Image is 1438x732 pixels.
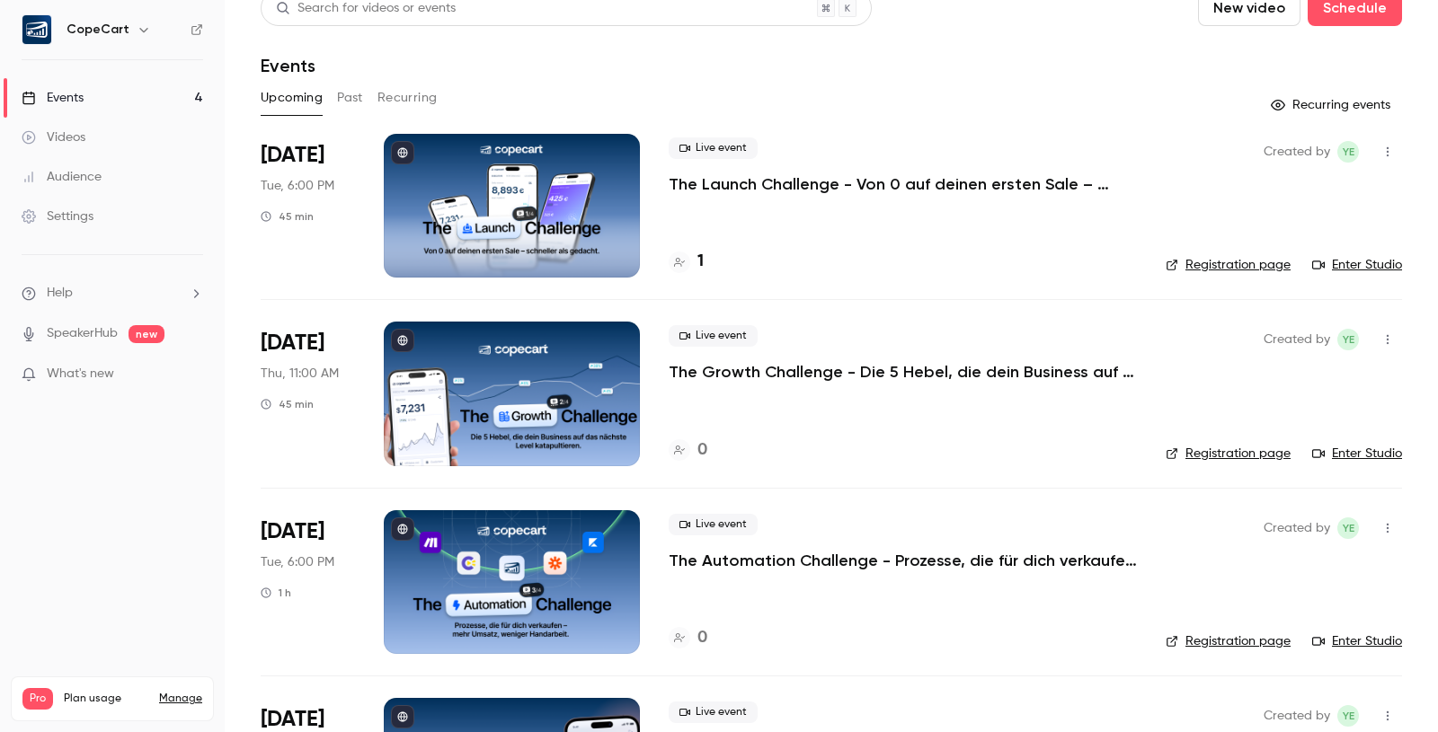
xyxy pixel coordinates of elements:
button: Start recording [114,587,129,602]
span: Pro [22,688,53,710]
img: CopeCart [22,15,51,44]
div: Ok thanks. I will forward this to my colleague and if he has any other question he will come back... [65,101,345,308]
a: Enter Studio [1312,256,1402,274]
button: Upload attachment [85,587,100,602]
a: The Growth Challenge - Die 5 Hebel, die dein Business auf das nächste Level katapultieren [669,361,1137,383]
button: Home [281,7,315,41]
h4: 1 [697,250,704,274]
a: Enter Studio [1312,445,1402,463]
div: Regarding the PDF, you can't attach document in follow up emails, but you can customise the CTA i... [29,413,280,501]
h4: 0 [697,438,707,463]
p: Active 2h ago [87,22,167,40]
textarea: Message… [15,551,344,581]
div: 1 h [261,586,291,600]
h1: [PERSON_NAME] [87,9,204,22]
div: Salim says… [14,322,345,525]
span: YE [1343,517,1354,539]
span: Yasamin Esfahani [1337,705,1359,727]
a: Registration page [1166,632,1291,650]
div: user says… [14,526,345,597]
h6: CopeCart [67,21,129,39]
img: Profile image for Salim [51,10,80,39]
span: What's new [47,365,114,384]
span: Live event [669,325,758,347]
span: Thu, 11:00 AM [261,365,339,383]
div: 45 min [261,209,314,224]
div: Ok, thank you. Thats it for now. Thank you for your time and support [65,526,345,583]
span: Yasamin Esfahani [1337,141,1359,163]
a: Registration page [1166,256,1291,274]
div: Close [315,7,348,40]
div: Sep 30 Tue, 6:00 PM (Europe/Berlin) [261,134,355,278]
div: Ok thanks. I will forward this to my colleague and if he has any other question he will come back... [79,112,331,182]
button: go back [12,7,46,41]
span: Live event [669,701,758,723]
div: 45 min [261,397,314,411]
div: But I have a new question :D Is it possible to send a pdf in the follow up email? We prepared one... [79,192,331,298]
h1: Events [261,55,315,76]
button: Upcoming [261,84,323,112]
div: Ok, thank you. Thats it for now. Thank you for your time and support [79,537,331,572]
span: Yasamin Esfahani [1337,517,1359,539]
span: [DATE] [261,141,324,170]
div: Don't hesitate to share my email address with your colleague:[PERSON_NAME][EMAIL_ADDRESS][DOMAIN_... [14,322,295,511]
span: Live event [669,514,758,535]
button: Past [337,84,363,112]
div: Settings [22,207,93,225]
div: Audience [22,168,102,186]
div: Oct 7 Tue, 6:00 PM (Europe/Berlin) [261,510,355,654]
li: help-dropdown-opener [22,284,203,303]
div: Don't hesitate to share my email address with your colleague: [29,333,280,403]
span: Help [47,284,73,303]
button: Gif picker [57,587,71,602]
span: [DATE] [261,517,324,546]
a: The Launch Challenge - Von 0 auf deinen ersten Sale – schneller als gedacht [669,173,1137,195]
a: SpeakerHub [47,324,118,343]
a: Enter Studio [1312,632,1402,650]
span: new [129,325,164,343]
a: 0 [669,626,707,650]
span: Created by [1264,329,1330,350]
span: Created by [1264,141,1330,163]
div: Oct 2 Thu, 11:00 AM (Europe/Berlin) [261,322,355,465]
span: Tue, 6:00 PM [261,553,334,571]
span: YE [1343,329,1354,350]
button: Recurring [377,84,438,112]
span: Tue, 6:00 PM [261,177,334,195]
span: Created by [1264,517,1330,539]
a: 1 [669,250,704,274]
span: Yasamin Esfahani [1337,329,1359,350]
button: Emoji picker [28,588,42,603]
button: Recurring events [1263,91,1402,119]
a: The Automation Challenge - Prozesse, die für dich verkaufen – mehr Umsatz, weniger Handarbeit [669,550,1137,571]
a: 0 [669,438,707,463]
span: [DATE] [261,329,324,357]
div: Videos [22,128,85,146]
div: user says… [14,101,345,322]
a: [PERSON_NAME][EMAIL_ADDRESS][DOMAIN_NAME] [29,370,248,402]
h4: 0 [697,626,707,650]
div: Events [22,89,84,107]
span: YE [1343,705,1354,727]
a: Manage [159,692,202,706]
span: YE [1343,141,1354,163]
span: Created by [1264,705,1330,727]
button: Send a message… [308,581,337,610]
a: Registration page [1166,445,1291,463]
span: Plan usage [64,692,148,706]
span: Live event [669,137,758,159]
